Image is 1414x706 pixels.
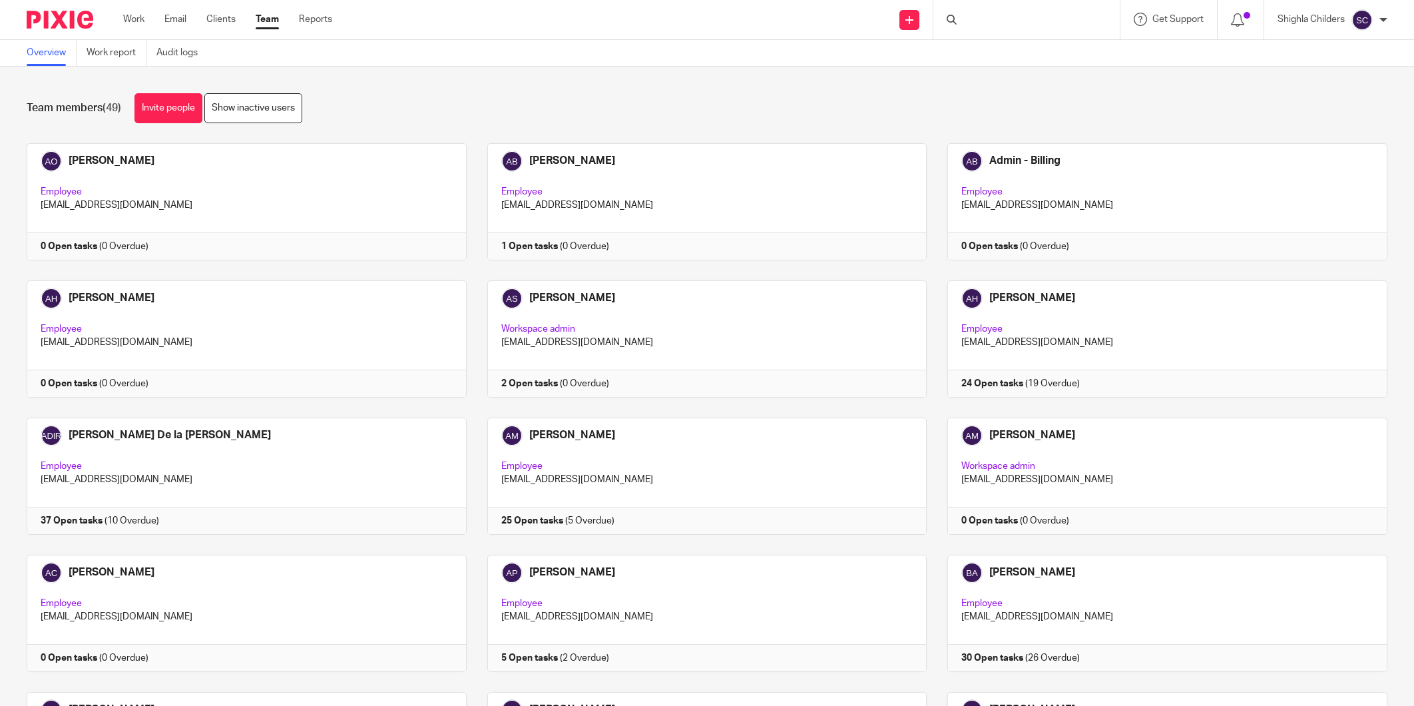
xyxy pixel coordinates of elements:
[164,13,186,26] a: Email
[299,13,332,26] a: Reports
[27,11,93,29] img: Pixie
[27,101,121,115] h1: Team members
[134,93,202,123] a: Invite people
[1351,9,1373,31] img: svg%3E
[204,93,302,123] a: Show inactive users
[123,13,144,26] a: Work
[256,13,279,26] a: Team
[1278,13,1345,26] p: Shighla Childers
[103,103,121,113] span: (49)
[87,40,146,66] a: Work report
[156,40,208,66] a: Audit logs
[206,13,236,26] a: Clients
[27,40,77,66] a: Overview
[1152,15,1204,24] span: Get Support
